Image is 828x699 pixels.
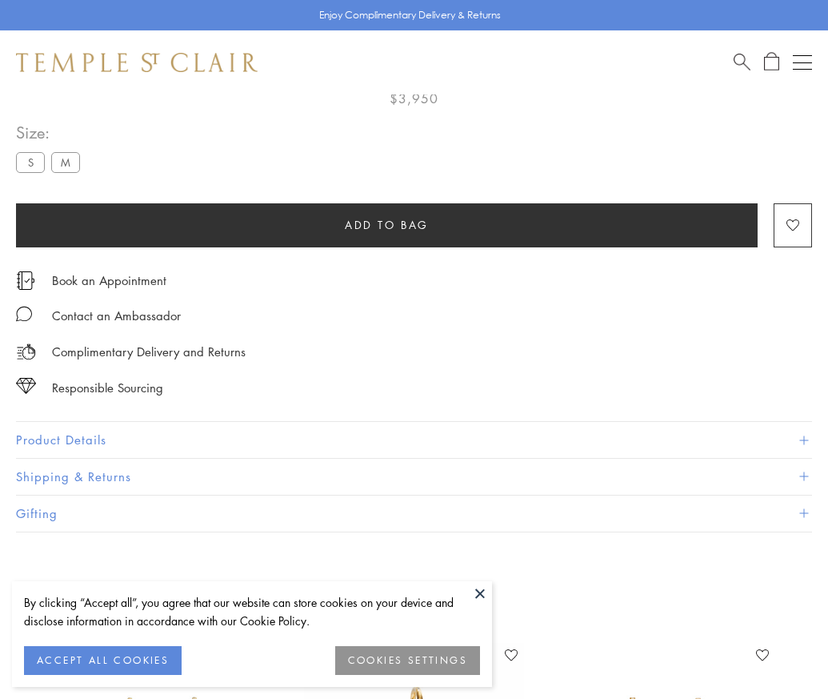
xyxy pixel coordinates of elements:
button: ACCEPT ALL COOKIES [24,646,182,675]
div: Contact an Ambassador [52,306,181,326]
label: S [16,152,45,172]
div: By clicking “Accept all”, you agree that our website can store cookies on your device and disclos... [24,593,480,630]
button: Add to bag [16,203,758,247]
a: Open Shopping Bag [764,52,779,72]
span: $3,950 [390,88,438,109]
span: Add to bag [345,216,429,234]
p: Enjoy Complimentary Delivery & Returns [319,7,501,23]
img: icon_appointment.svg [16,271,35,290]
div: Responsible Sourcing [52,378,163,398]
img: Temple St. Clair [16,53,258,72]
button: Shipping & Returns [16,459,812,495]
p: Complimentary Delivery and Returns [52,342,246,362]
a: Book an Appointment [52,271,166,289]
button: Open navigation [793,53,812,72]
label: M [51,152,80,172]
img: icon_sourcing.svg [16,378,36,394]
span: Size: [16,119,86,146]
button: Gifting [16,496,812,532]
button: COOKIES SETTINGS [335,646,480,675]
img: MessageIcon-01_2.svg [16,306,32,322]
a: Search [734,52,750,72]
img: icon_delivery.svg [16,342,36,362]
button: Product Details [16,422,812,458]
